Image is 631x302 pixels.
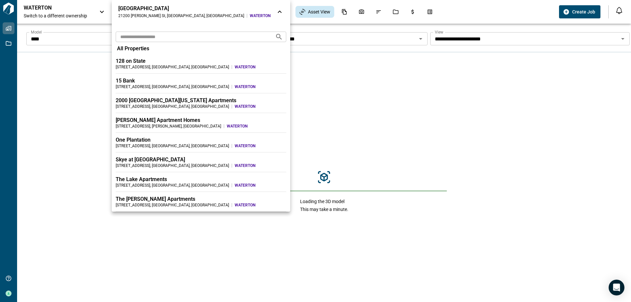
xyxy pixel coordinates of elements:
[235,202,286,208] span: WATERTON
[118,13,244,18] div: 21200 [PERSON_NAME] St , [GEOGRAPHIC_DATA] , [GEOGRAPHIC_DATA]
[116,97,286,104] div: 2000 [GEOGRAPHIC_DATA][US_STATE] Apartments
[116,143,229,149] div: [STREET_ADDRESS] , [GEOGRAPHIC_DATA] , [GEOGRAPHIC_DATA]
[235,84,286,89] span: WATERTON
[116,124,221,129] div: [STREET_ADDRESS] , [PERSON_NAME] , [GEOGRAPHIC_DATA]
[235,104,286,109] span: WATERTON
[116,137,286,143] div: One Plantation
[116,78,286,84] div: 15 Bank
[116,104,229,109] div: [STREET_ADDRESS] , [GEOGRAPHIC_DATA] , [GEOGRAPHIC_DATA]
[235,163,286,168] span: WATERTON
[116,163,229,168] div: [STREET_ADDRESS] , [GEOGRAPHIC_DATA] , [GEOGRAPHIC_DATA]
[116,58,286,64] div: 128 on State
[116,156,286,163] div: Skye at [GEOGRAPHIC_DATA]
[118,5,270,12] div: [GEOGRAPHIC_DATA]
[116,84,229,89] div: [STREET_ADDRESS] , [GEOGRAPHIC_DATA] , [GEOGRAPHIC_DATA]
[272,30,286,43] button: Search projects
[235,64,286,70] span: WATERTON
[235,183,286,188] span: WATERTON
[116,183,229,188] div: [STREET_ADDRESS] , [GEOGRAPHIC_DATA] , [GEOGRAPHIC_DATA]
[116,64,229,70] div: [STREET_ADDRESS] , [GEOGRAPHIC_DATA] , [GEOGRAPHIC_DATA]
[609,280,624,295] div: Open Intercom Messenger
[116,117,286,124] div: [PERSON_NAME] Apartment Homes
[227,124,286,129] span: WATERTON
[235,143,286,149] span: WATERTON
[117,45,149,52] span: All Properties
[116,202,229,208] div: [STREET_ADDRESS] , [GEOGRAPHIC_DATA] , [GEOGRAPHIC_DATA]
[116,196,286,202] div: The [PERSON_NAME] Apartments
[116,176,286,183] div: The Lake Apartments
[250,13,270,18] span: WATERTON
